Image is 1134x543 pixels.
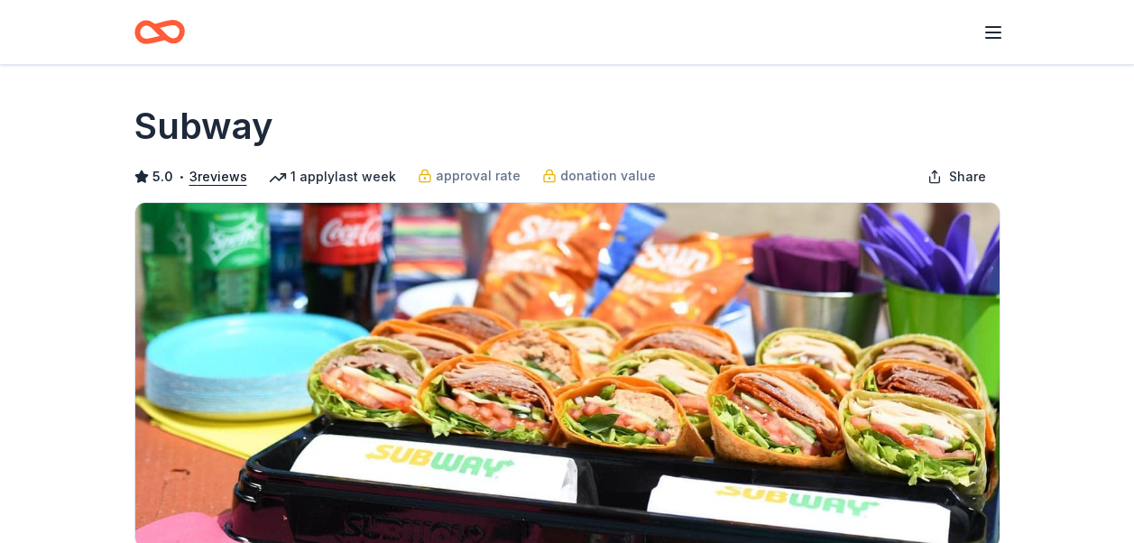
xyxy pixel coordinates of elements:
span: • [178,170,184,184]
span: donation value [560,165,656,187]
h1: Subway [134,101,273,152]
span: 5.0 [152,166,173,188]
a: approval rate [418,165,521,187]
span: Share [949,166,986,188]
button: 3reviews [189,166,247,188]
button: Share [913,159,1000,195]
a: Home [134,11,185,53]
span: approval rate [436,165,521,187]
div: 1 apply last week [269,166,396,188]
a: donation value [542,165,656,187]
